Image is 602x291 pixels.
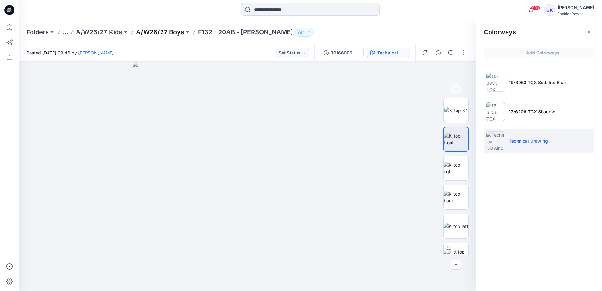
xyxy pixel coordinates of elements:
a: Folders [26,28,49,37]
span: Posted [DATE] 09:46 by [26,49,114,56]
img: eyJhbGciOiJIUzI1NiIsImtpZCI6IjAiLCJzbHQiOiJzZXMiLCJ0eXAiOiJKV1QifQ.eyJkYXRhIjp7InR5cGUiOiJzdG9yYW... [133,62,362,291]
div: 30166006 - 20AB [331,49,360,56]
p: Technical Drawing [509,138,548,144]
a: [PERSON_NAME] [78,50,114,55]
button: Details [433,48,443,58]
p: 17-6206 TCX Shadow [509,108,555,115]
img: Technical Drawing [486,131,505,150]
div: FashionPower [558,11,594,16]
button: Technical Drawing [366,48,410,58]
a: A/W26/27 Boys [136,28,184,37]
img: K_top left [444,223,468,230]
p: F132 - 20AB - [PERSON_NAME] [198,28,293,37]
img: K_tt top 2 [444,248,468,262]
div: Technical Drawing [377,49,406,56]
span: 99+ [531,5,540,10]
img: K_top right [444,162,468,175]
img: K_top back [444,191,468,204]
h2: Colorways [484,28,516,36]
img: K_top 34 [444,107,468,114]
p: 9 [303,29,306,36]
button: ... [63,28,68,37]
p: 19-3953 TCX Sodalite Blue [509,79,566,86]
img: K_top front [444,133,468,146]
button: 30166006 - 20AB [320,48,364,58]
a: A/W26/27 Kids [76,28,122,37]
div: [PERSON_NAME] [558,4,594,11]
img: 17-6206 TCX Shadow [486,102,505,121]
img: 19-3953 TCX Sodalite Blue [486,73,505,92]
button: 9 [295,28,314,37]
div: GK [544,4,555,16]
